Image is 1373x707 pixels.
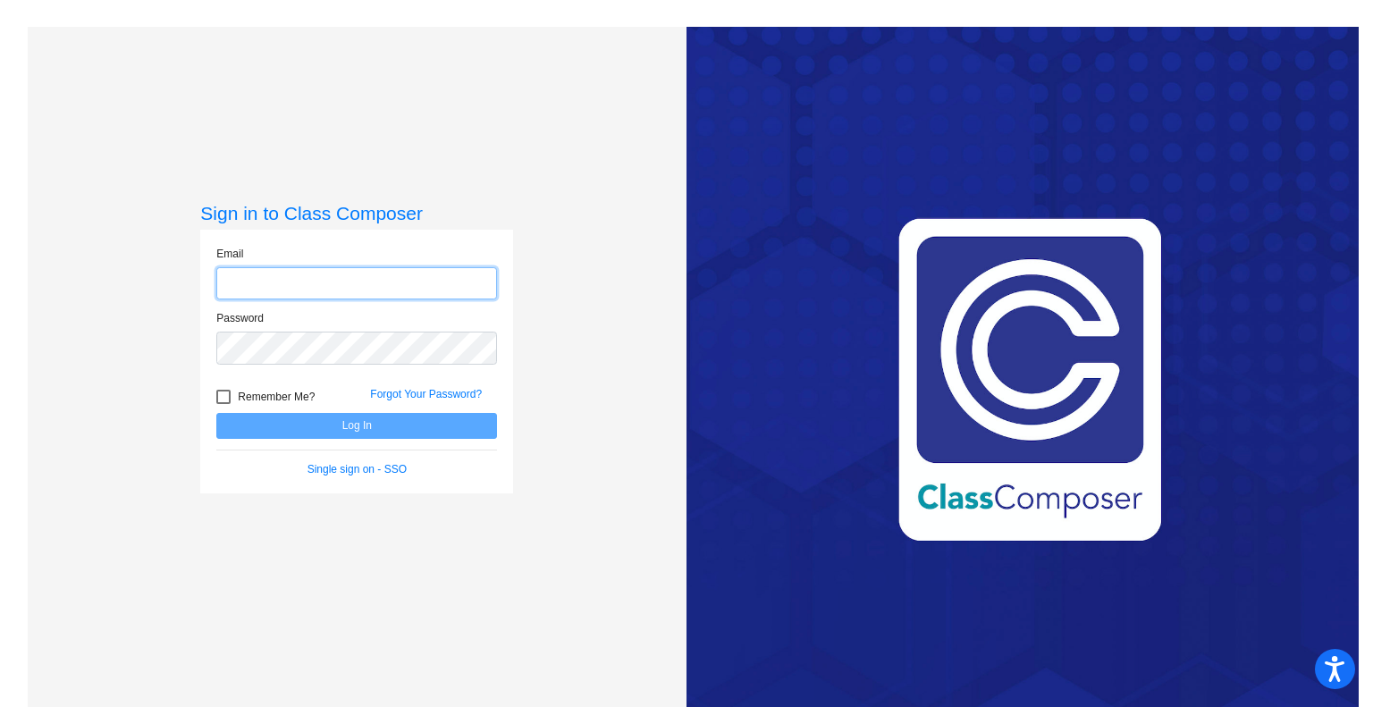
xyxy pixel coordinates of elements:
span: Remember Me? [238,386,315,408]
label: Email [216,246,243,262]
a: Forgot Your Password? [370,388,482,400]
button: Log In [216,413,497,439]
a: Single sign on - SSO [307,463,407,476]
h3: Sign in to Class Composer [200,202,513,224]
label: Password [216,310,264,326]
